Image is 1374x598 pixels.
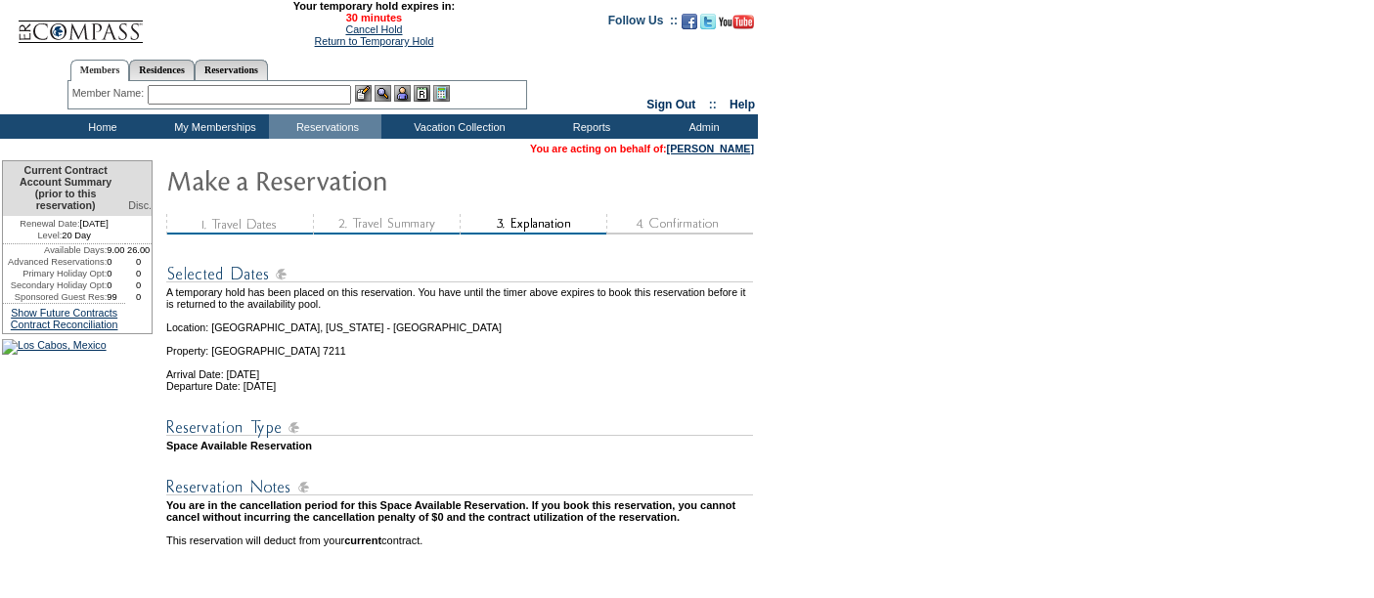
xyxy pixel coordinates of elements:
img: step2_state3.gif [313,214,460,235]
a: Residences [129,60,195,80]
img: Become our fan on Facebook [682,14,697,29]
td: Vacation Collection [381,114,533,139]
span: Level: [37,230,62,241]
a: Help [730,98,755,111]
td: 99 [107,291,125,303]
td: Advanced Reservations: [3,256,107,268]
td: Available Days: [3,244,107,256]
img: Reservation Notes [166,475,753,499]
a: Return to Temporary Hold [315,35,434,47]
td: Primary Holiday Opt: [3,268,107,279]
img: Subscribe to our YouTube Channel [719,15,754,29]
td: Current Contract Account Summary (prior to this reservation) [3,161,125,216]
img: step4_state1.gif [606,214,753,235]
td: Property: [GEOGRAPHIC_DATA] 7211 [166,333,756,357]
td: 0 [125,256,152,268]
td: Secondary Holiday Opt: [3,279,107,291]
td: 0 [125,291,152,303]
td: Reservations [269,114,381,139]
a: Sign Out [646,98,695,111]
span: Disc. [128,199,152,211]
span: Renewal Date: [20,218,79,230]
img: Los Cabos, Mexico [2,339,107,355]
img: step1_state3.gif [166,214,313,235]
a: Contract Reconciliation [11,319,118,330]
td: You are in the cancellation period for this Space Available Reservation. If you book this reserva... [166,499,756,523]
img: step3_state2.gif [460,214,606,235]
td: 20 Day [3,230,125,244]
a: Cancel Hold [345,23,402,35]
a: [PERSON_NAME] [667,143,754,154]
img: Follow us on Twitter [700,14,716,29]
img: b_calculator.gif [433,85,450,102]
td: 0 [125,268,152,279]
td: 9.00 [107,244,125,256]
img: Impersonate [394,85,411,102]
b: current [344,534,381,546]
a: Members [70,60,130,81]
td: Arrival Date: [DATE] [166,357,756,380]
a: Reservations [195,60,268,80]
td: 0 [107,279,125,291]
a: Become our fan on Facebook [682,20,697,31]
td: Location: [GEOGRAPHIC_DATA], [US_STATE] - [GEOGRAPHIC_DATA] [166,310,756,333]
div: Member Name: [72,85,148,102]
td: 26.00 [125,244,152,256]
td: A temporary hold has been placed on this reservation. You have until the timer above expires to b... [166,286,756,310]
td: 0 [107,268,125,279]
a: Subscribe to our YouTube Channel [719,20,754,31]
td: My Memberships [156,114,269,139]
span: :: [709,98,717,111]
img: Reservation Type [166,415,753,440]
img: Compass Home [17,4,144,44]
td: [DATE] [3,216,125,230]
td: Departure Date: [DATE] [166,380,756,392]
a: Show Future Contracts [11,307,117,319]
a: Follow us on Twitter [700,20,716,31]
td: Home [44,114,156,139]
td: Reports [533,114,645,139]
img: Make Reservation [166,160,557,199]
td: 0 [125,279,152,291]
span: You are acting on behalf of: [530,143,754,154]
img: Reservations [414,85,430,102]
td: Follow Us :: [608,12,678,35]
span: 30 minutes [154,12,594,23]
td: 0 [107,256,125,268]
img: View [375,85,391,102]
td: Sponsored Guest Res: [3,291,107,303]
img: b_edit.gif [355,85,372,102]
td: This reservation will deduct from your contract. [166,534,756,546]
td: Space Available Reservation [166,440,756,451]
img: Reservation Dates [166,262,753,286]
td: Admin [645,114,758,139]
